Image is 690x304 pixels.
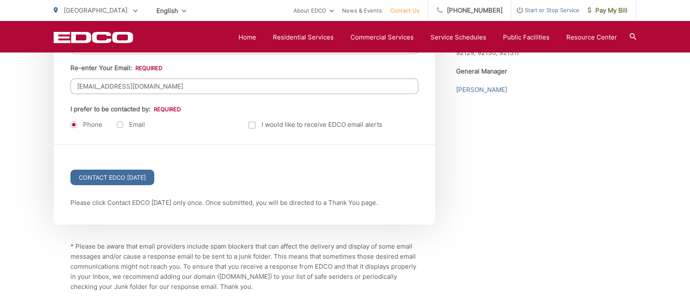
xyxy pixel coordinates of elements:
[431,32,486,42] a: Service Schedules
[566,32,617,42] a: Resource Center
[249,120,382,130] label: I would like to receive EDCO email alerts
[293,5,334,16] a: About EDCO
[239,32,256,42] a: Home
[150,3,192,18] span: English
[54,31,133,43] a: EDCD logo. Return to the homepage.
[117,121,145,129] label: Email
[503,32,550,42] a: Public Facilities
[64,6,127,14] span: [GEOGRAPHIC_DATA]
[350,32,414,42] a: Commercial Services
[342,5,382,16] a: News & Events
[456,85,507,95] a: [PERSON_NAME]
[70,170,154,185] input: Contact EDCO [DATE]
[70,241,418,292] p: * Please be aware that email providers include spam blockers that can affect the delivery and dis...
[70,198,418,208] p: Please click Contact EDCO [DATE] only once. Once submitted, you will be directed to a Thank You p...
[273,32,334,42] a: Residential Services
[456,67,507,75] b: General Manager
[588,5,628,16] span: Pay My Bill
[70,64,162,72] label: Re-enter Your Email:
[70,121,102,129] label: Phone
[70,105,181,113] label: I prefer to be contacted by:
[390,5,420,16] a: Contact Us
